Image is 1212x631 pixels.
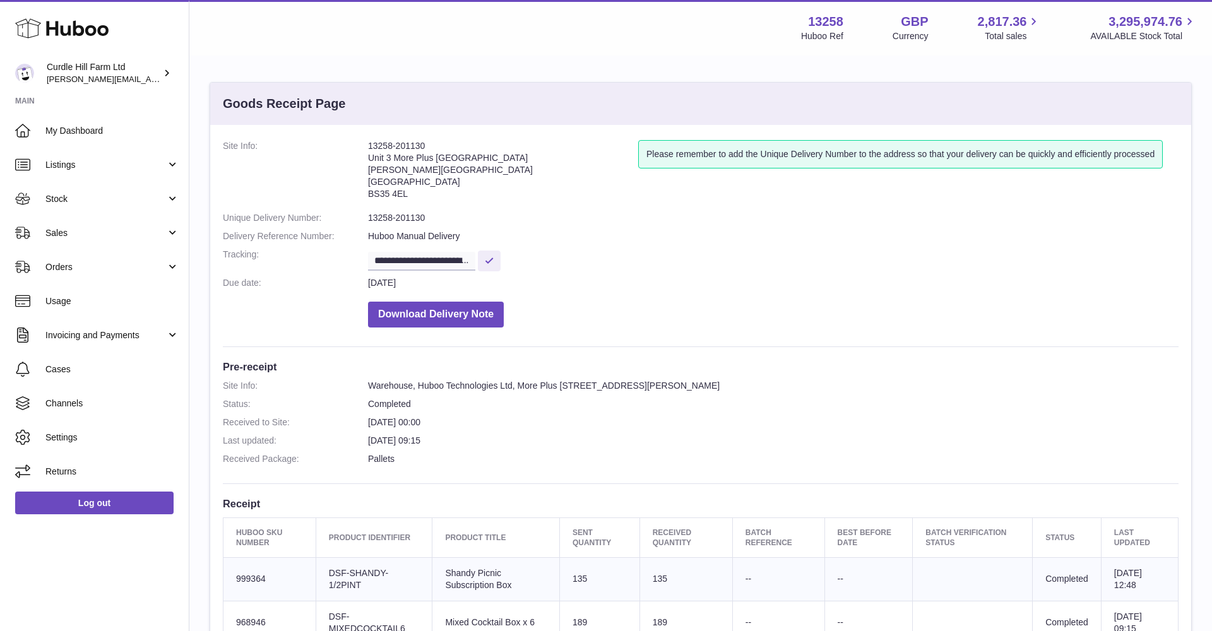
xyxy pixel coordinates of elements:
dd: Warehouse, Huboo Technologies Ltd, More Plus [STREET_ADDRESS][PERSON_NAME] [368,380,1179,392]
dt: Tracking: [223,249,368,271]
span: Channels [45,398,179,410]
address: 13258-201130 Unit 3 More Plus [GEOGRAPHIC_DATA] [PERSON_NAME][GEOGRAPHIC_DATA] [GEOGRAPHIC_DATA] ... [368,140,638,206]
dt: Due date: [223,277,368,289]
dt: Received Package: [223,453,368,465]
dd: Completed [368,398,1179,410]
td: 999364 [223,557,316,601]
span: [PERSON_NAME][EMAIL_ADDRESS][DOMAIN_NAME] [47,74,253,84]
span: Orders [45,261,166,273]
span: Settings [45,432,179,444]
div: Huboo Ref [801,30,843,42]
dd: [DATE] [368,277,1179,289]
dt: Status: [223,398,368,410]
th: Huboo SKU Number [223,517,316,557]
a: Log out [15,492,174,514]
span: Stock [45,193,166,205]
dt: Delivery Reference Number: [223,230,368,242]
span: Returns [45,466,179,478]
span: Cases [45,363,179,375]
img: charlotte@diddlysquatfarmshop.com [15,64,34,83]
span: Total sales [985,30,1041,42]
dd: Huboo Manual Delivery [368,230,1179,242]
h3: Pre-receipt [223,360,1179,374]
dd: 13258-201130 [368,212,1179,224]
th: Sent Quantity [559,517,639,557]
td: 135 [639,557,732,601]
th: Product Identifier [316,517,432,557]
td: -- [732,557,824,601]
th: Batch Verification Status [913,517,1033,557]
span: 2,817.36 [978,13,1027,30]
th: Received Quantity [639,517,732,557]
dt: Received to Site: [223,416,368,428]
td: -- [824,557,913,601]
th: Status [1033,517,1102,557]
div: Curdle Hill Farm Ltd [47,61,160,85]
a: 2,817.36 Total sales [978,13,1042,42]
dd: [DATE] 00:00 [368,416,1179,428]
dt: Last updated: [223,435,368,447]
dd: Pallets [368,453,1179,465]
a: 3,295,974.76 AVAILABLE Stock Total [1090,13,1197,42]
span: AVAILABLE Stock Total [1090,30,1197,42]
span: Sales [45,227,166,239]
td: Shandy Picnic Subscription Box [432,557,560,601]
strong: 13258 [808,13,843,30]
th: Last updated [1101,517,1178,557]
div: Please remember to add the Unique Delivery Number to the address so that your delivery can be qui... [638,140,1163,168]
th: Product title [432,517,560,557]
dd: [DATE] 09:15 [368,435,1179,447]
h3: Receipt [223,497,1179,510]
span: 3,295,974.76 [1108,13,1182,30]
div: Currency [893,30,929,42]
th: Best Before Date [824,517,913,557]
dt: Site Info: [223,380,368,392]
span: Listings [45,159,166,171]
h3: Goods Receipt Page [223,95,346,112]
dt: Site Info: [223,140,368,206]
td: DSF-SHANDY-1/2PINT [316,557,432,601]
td: [DATE] 12:48 [1101,557,1178,601]
th: Batch Reference [732,517,824,557]
span: My Dashboard [45,125,179,137]
span: Invoicing and Payments [45,329,166,341]
td: 135 [559,557,639,601]
button: Download Delivery Note [368,302,504,327]
td: Completed [1033,557,1102,601]
strong: GBP [901,13,928,30]
span: Usage [45,295,179,307]
dt: Unique Delivery Number: [223,212,368,224]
